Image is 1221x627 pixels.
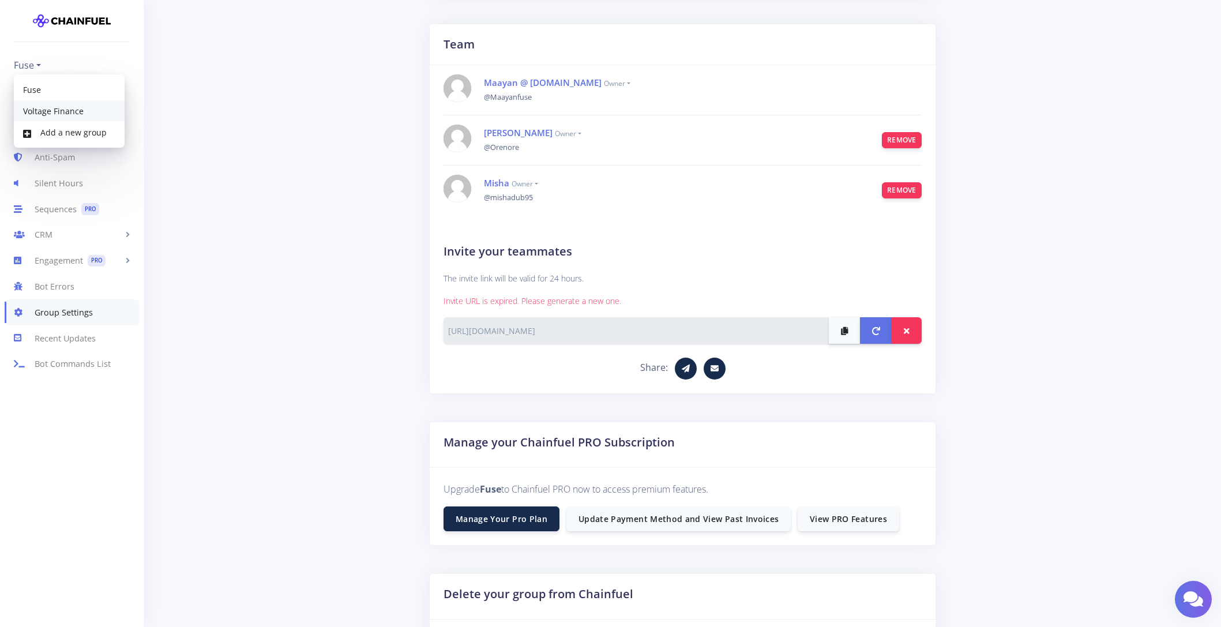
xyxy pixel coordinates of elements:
button: Remove [882,182,922,198]
h2: Delete your group from Chainfuel [444,585,922,603]
span: Share: [640,361,668,374]
img: chainfuel-logo [33,9,111,32]
small: @Orenore [484,142,519,152]
small: owner [604,78,630,88]
a: [PERSON_NAME] [484,127,553,138]
a: Misha [484,177,509,189]
h2: Manage your Chainfuel PRO Subscription [444,434,922,451]
img: mishadub95 Photo [444,175,471,202]
a: Fuse [14,79,125,100]
small: @mishadub95 [484,192,533,202]
a: Group Settings [5,299,139,325]
a: Update Payment Method and View Past Invoices [566,506,791,531]
button: Remove [882,132,922,148]
span: PRO [81,203,99,215]
span: PRO [88,255,106,267]
a: Voltage Finance [14,100,125,122]
small: owner [512,179,538,189]
p: Invite URL is expired. Please generate a new one. [444,294,922,308]
a: Maayan @ [DOMAIN_NAME] [484,77,602,88]
p: Upgrade to Chainfuel PRO now to access premium features. [444,482,922,497]
a: Fuse [14,56,41,74]
a: Add a new group [14,122,125,143]
a: View PRO Features [798,506,899,531]
small: owner [555,129,581,138]
small: @Maayanfuse [484,92,532,102]
img: Maayanfuse Photo [444,74,471,102]
b: Fuse [480,483,501,495]
input: Click to generate a new invite URL [444,317,829,344]
div: Fuse [14,74,125,148]
h2: Team [444,36,922,53]
p: The invite link will be valid for 24 hours. [444,272,922,286]
h2: Invite your teammates [444,243,922,260]
a: Manage Your Pro Plan [444,506,559,531]
img: Orenore Photo [444,125,471,152]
